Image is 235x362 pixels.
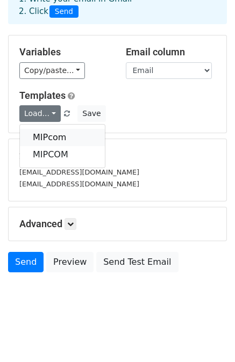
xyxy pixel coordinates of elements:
h5: 2 Recipients [19,150,216,162]
button: Save [77,105,105,122]
iframe: Chat Widget [181,310,235,362]
a: MIPcom [20,129,105,146]
span: Send [49,5,79,18]
a: Send Test Email [96,252,178,272]
h5: Variables [19,46,110,58]
h5: Email column [126,46,216,58]
a: MIPCOM [20,146,105,163]
small: [EMAIL_ADDRESS][DOMAIN_NAME] [19,168,139,176]
a: Preview [46,252,94,272]
a: Send [8,252,44,272]
h5: Advanced [19,218,216,230]
small: [EMAIL_ADDRESS][DOMAIN_NAME] [19,180,139,188]
a: Copy/paste... [19,62,85,79]
a: Templates [19,90,66,101]
a: Load... [19,105,61,122]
